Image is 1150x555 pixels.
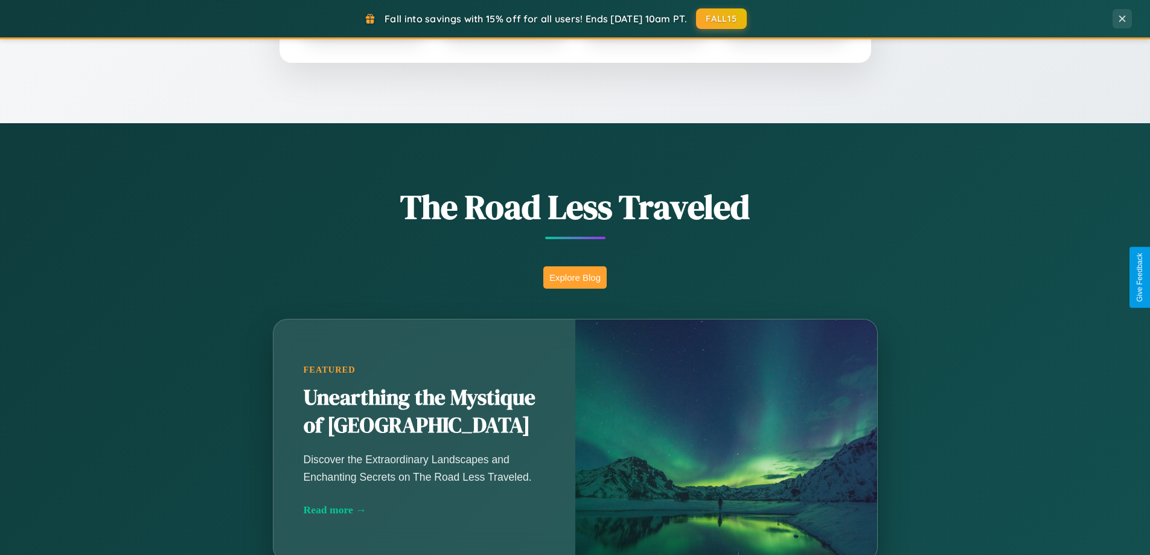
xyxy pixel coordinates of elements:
button: FALL15 [696,8,747,29]
div: Read more → [304,504,545,516]
p: Discover the Extraordinary Landscapes and Enchanting Secrets on The Road Less Traveled. [304,451,545,485]
div: Featured [304,365,545,375]
div: Give Feedback [1136,253,1144,302]
h2: Unearthing the Mystique of [GEOGRAPHIC_DATA] [304,384,545,440]
span: Fall into savings with 15% off for all users! Ends [DATE] 10am PT. [385,13,687,25]
button: Explore Blog [543,266,607,289]
h1: The Road Less Traveled [213,184,938,230]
